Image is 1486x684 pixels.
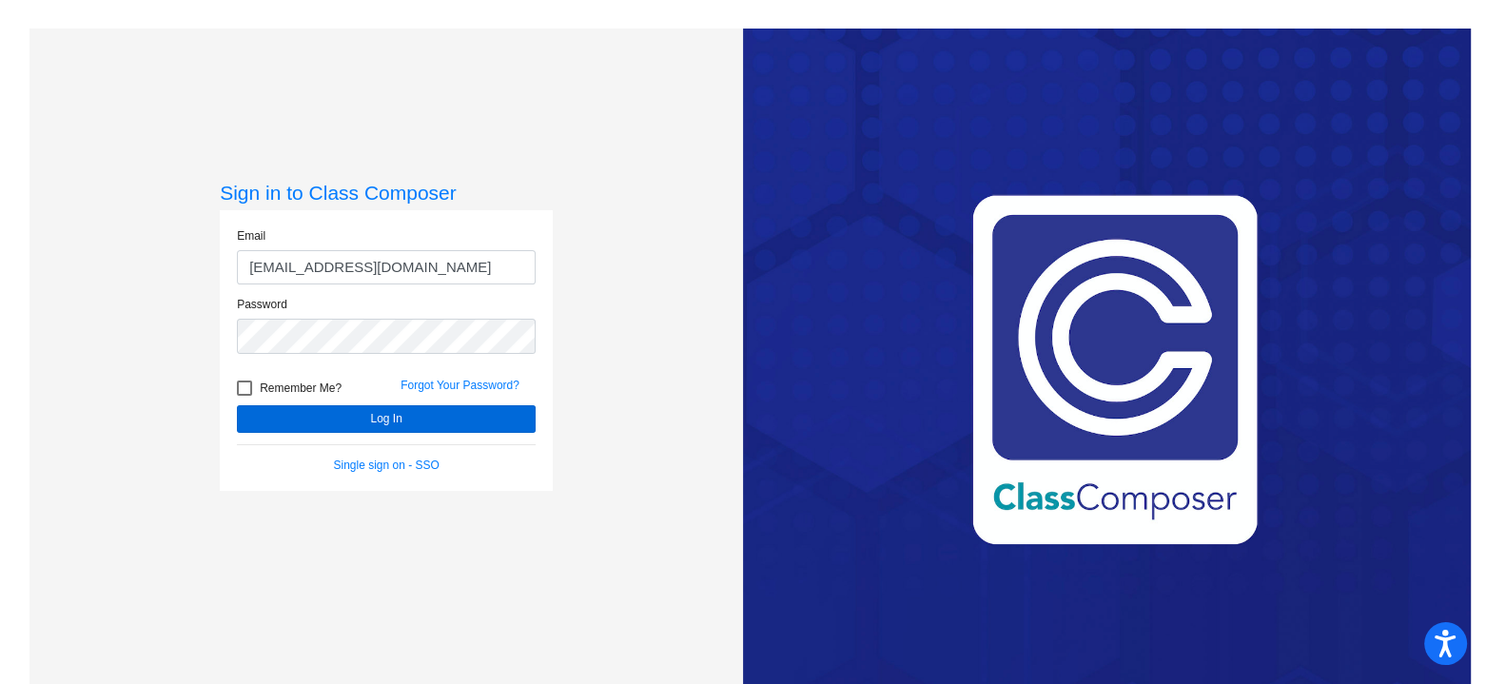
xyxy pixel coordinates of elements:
[260,377,342,400] span: Remember Me?
[220,181,553,205] h3: Sign in to Class Composer
[401,379,519,392] a: Forgot Your Password?
[333,459,439,472] a: Single sign on - SSO
[237,405,536,433] button: Log In
[237,296,287,313] label: Password
[501,324,524,347] keeper-lock: Open Keeper Popup
[237,227,265,244] label: Email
